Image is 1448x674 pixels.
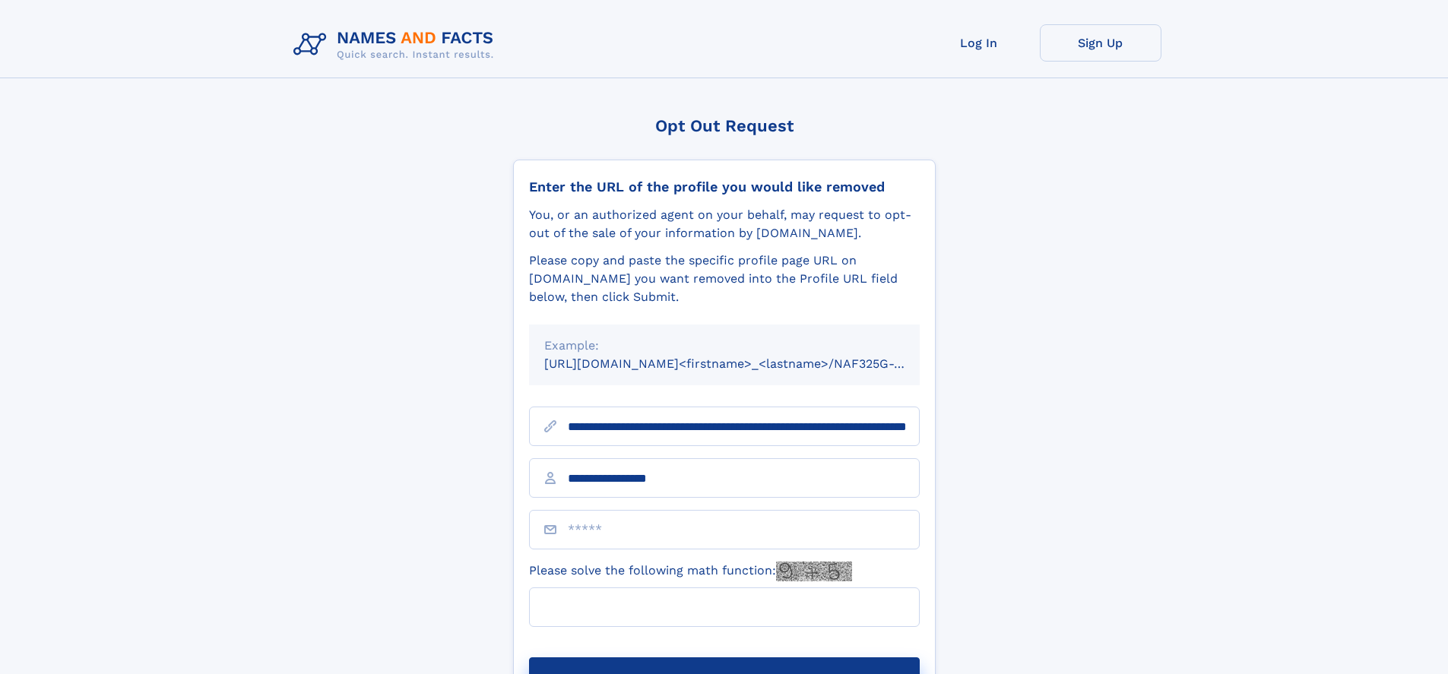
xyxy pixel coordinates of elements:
[544,356,949,371] small: [URL][DOMAIN_NAME]<firstname>_<lastname>/NAF325G-xxxxxxxx
[529,179,920,195] div: Enter the URL of the profile you would like removed
[529,206,920,242] div: You, or an authorized agent on your behalf, may request to opt-out of the sale of your informatio...
[1040,24,1161,62] a: Sign Up
[918,24,1040,62] a: Log In
[529,252,920,306] div: Please copy and paste the specific profile page URL on [DOMAIN_NAME] you want removed into the Pr...
[529,562,852,581] label: Please solve the following math function:
[544,337,905,355] div: Example:
[287,24,506,65] img: Logo Names and Facts
[513,116,936,135] div: Opt Out Request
